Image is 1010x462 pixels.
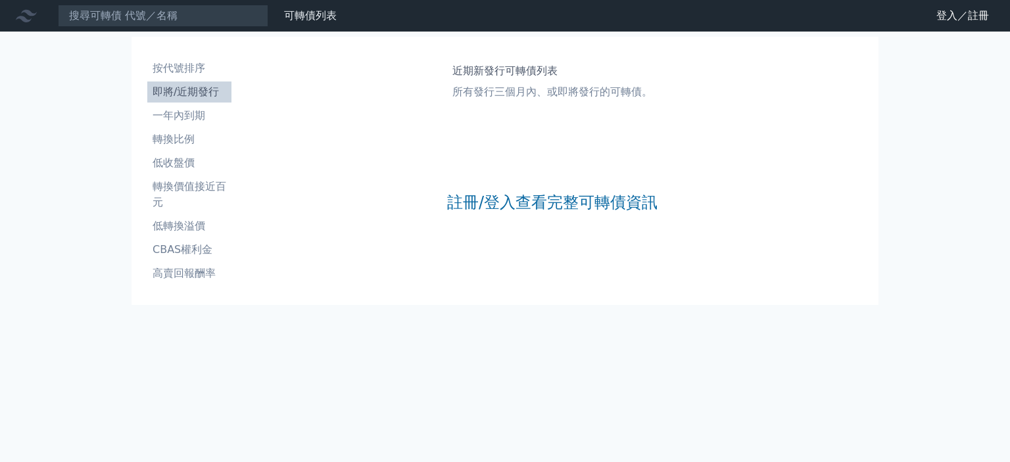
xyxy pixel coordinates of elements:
li: 轉換比例 [147,131,231,147]
a: 即將/近期發行 [147,81,231,103]
li: 低轉換溢價 [147,218,231,234]
li: 低收盤價 [147,155,231,171]
a: CBAS權利金 [147,239,231,260]
a: 一年內到期 [147,105,231,126]
li: 即將/近期發行 [147,84,231,100]
a: 高賣回報酬率 [147,263,231,284]
a: 低收盤價 [147,152,231,173]
a: 註冊/登入查看完整可轉債資訊 [447,192,658,213]
li: 一年內到期 [147,108,231,124]
a: 低轉換溢價 [147,216,231,237]
a: 按代號排序 [147,58,231,79]
input: 搜尋可轉債 代號／名稱 [58,5,268,27]
a: 登入／註冊 [926,5,999,26]
li: 高賣回報酬率 [147,266,231,281]
p: 所有發行三個月內、或即將發行的可轉債。 [452,84,652,100]
li: 轉換價值接近百元 [147,179,231,210]
li: 按代號排序 [147,60,231,76]
h1: 近期新發行可轉債列表 [452,63,652,79]
a: 轉換比例 [147,129,231,150]
a: 轉換價值接近百元 [147,176,231,213]
a: 可轉債列表 [284,9,337,22]
li: CBAS權利金 [147,242,231,258]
